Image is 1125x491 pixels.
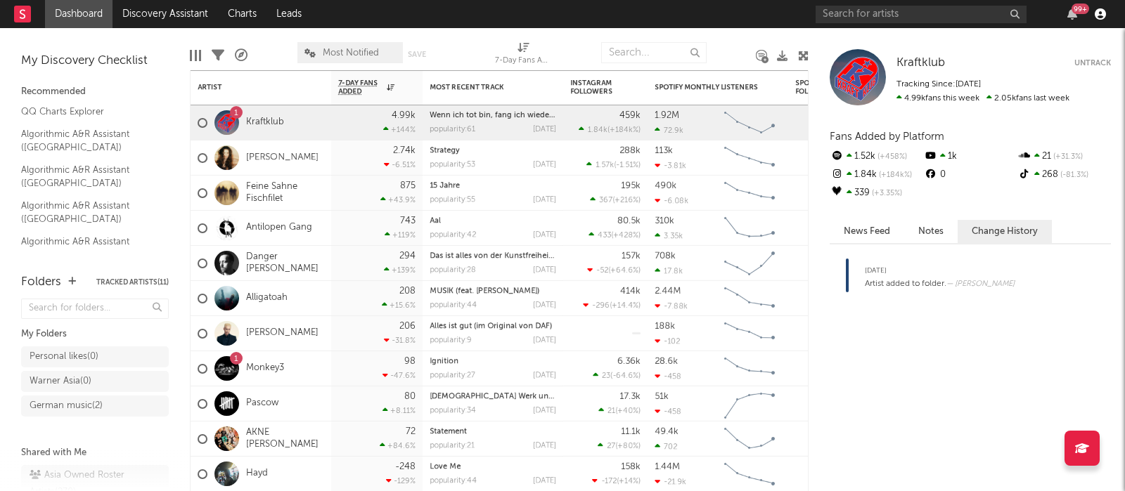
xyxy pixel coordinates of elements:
[21,84,169,100] div: Recommended
[579,125,641,134] div: ( )
[212,35,224,76] div: Filters
[30,398,103,414] div: German music ( 2 )
[430,112,556,119] div: Wenn ich tot bin, fang ich wieder an
[655,322,675,331] div: 188k
[1074,56,1111,70] button: Untrack
[430,182,556,190] div: 15 Jahre
[533,407,556,414] div: [DATE]
[430,428,556,436] div: Statement
[430,126,475,133] div: popularity: 61
[655,462,680,471] div: 1.44M
[430,372,475,379] div: popularity: 27
[246,398,278,410] a: Pascow
[430,407,476,414] div: popularity: 34
[400,181,416,190] div: 875
[384,336,416,345] div: -31.8 %
[619,478,638,485] span: +14 %
[596,162,614,169] span: 1.57k
[1072,4,1089,14] div: 99 +
[495,53,551,70] div: 7-Day Fans Added (7-Day Fans Added)
[592,302,610,310] span: -296
[946,280,1015,288] span: — [PERSON_NAME]
[655,161,686,170] div: -3.81k
[399,287,416,296] div: 208
[598,406,641,415] div: ( )
[430,358,556,365] div: Ignition
[430,83,535,91] div: Most Recent Track
[404,357,416,366] div: 98
[1058,171,1088,179] span: -81.3 %
[246,327,319,339] a: [PERSON_NAME]
[190,35,201,76] div: Edit Columns
[533,442,556,450] div: [DATE]
[384,160,416,169] div: -6.51 %
[655,216,674,225] div: 310k
[382,406,416,415] div: +8.11 %
[718,386,781,421] svg: Chart title
[830,131,944,142] span: Fans Added by Platform
[430,393,610,400] a: [DEMOGRAPHIC_DATA] Werk und Teufels Beitrag
[430,463,556,471] div: Love Me
[323,48,379,58] span: Most Notified
[430,231,476,239] div: popularity: 42
[338,79,383,96] span: 7-Day Fans Added
[430,322,556,330] div: Alles ist gut (im Original von DAF)
[619,146,641,155] div: 288k
[246,222,312,234] a: Antilopen Gang
[655,287,681,296] div: 2.44M
[395,462,416,471] div: -248
[655,146,673,155] div: 113k
[830,220,904,243] button: News Feed
[393,146,416,155] div: 2.74k
[617,357,641,366] div: 6.36k
[655,266,683,275] div: 17.8k
[718,140,781,176] svg: Chart title
[380,441,416,450] div: +84.6 %
[830,166,923,184] div: 1.84k
[21,162,155,191] a: Algorithmic A&R Assistant ([GEOGRAPHIC_DATA])
[718,421,781,457] svg: Chart title
[533,372,556,379] div: [DATE]
[896,57,945,69] span: Kraftklub
[430,287,556,295] div: MUSIK (feat. Alexander Marcus)
[655,357,678,366] div: 28.6k
[612,372,638,380] span: -64.6 %
[593,371,641,380] div: ( )
[385,230,416,240] div: +119 %
[607,443,615,450] span: 27
[718,316,781,351] svg: Chart title
[718,176,781,211] svg: Chart title
[408,51,426,58] button: Save
[870,190,902,197] span: +3.35 %
[21,346,169,367] a: Personal likes(0)
[198,83,303,91] div: Artist
[533,301,556,309] div: [DATE]
[655,372,681,381] div: -458
[599,197,612,204] span: 367
[30,348,98,365] div: Personal likes ( 0 )
[795,79,844,96] div: Spotify Followers
[904,220,958,243] button: Notes
[718,281,781,316] svg: Chart title
[923,148,1017,166] div: 1k
[430,393,556,400] div: Gottes Werk und Teufels Beitrag
[246,152,319,164] a: [PERSON_NAME]
[610,126,638,134] span: +184k %
[718,246,781,281] svg: Chart title
[430,252,556,260] div: Das ist alles von der Kunstfreiheit gedeckt - Volkstheater Wien Version
[533,266,556,274] div: [DATE]
[21,371,169,392] a: Warner Asia(0)
[655,392,669,401] div: 51k
[1051,153,1083,161] span: +31.3 %
[430,442,475,450] div: popularity: 21
[21,326,169,343] div: My Folders
[620,287,641,296] div: 414k
[533,126,556,133] div: [DATE]
[533,196,556,204] div: [DATE]
[235,35,247,76] div: A&R Pipeline
[246,468,268,480] a: Hayd
[619,392,641,401] div: 17.3k
[655,442,677,451] div: 702
[613,232,638,240] span: +428 %
[1017,166,1111,184] div: 268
